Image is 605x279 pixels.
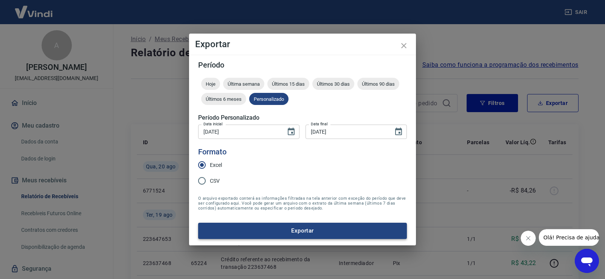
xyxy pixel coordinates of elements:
[267,81,309,87] span: Últimos 15 dias
[210,161,222,169] span: Excel
[521,231,536,246] iframe: Fechar mensagem
[201,81,220,87] span: Hoje
[311,121,328,127] label: Data final
[203,121,223,127] label: Data inicial
[210,177,220,185] span: CSV
[223,78,264,90] div: Última semana
[223,81,264,87] span: Última semana
[195,40,410,49] h4: Exportar
[198,223,407,239] button: Exportar
[312,81,354,87] span: Últimos 30 dias
[575,249,599,273] iframe: Botão para abrir a janela de mensagens
[198,125,281,139] input: DD/MM/YYYY
[198,196,407,211] span: O arquivo exportado conterá as informações filtradas na tela anterior com exceção do período que ...
[312,78,354,90] div: Últimos 30 dias
[198,146,226,157] legend: Formato
[249,93,289,105] div: Personalizado
[198,114,407,122] h5: Período Personalizado
[539,229,599,246] iframe: Mensagem da empresa
[201,96,246,102] span: Últimos 6 meses
[201,78,220,90] div: Hoje
[249,96,289,102] span: Personalizado
[395,37,413,55] button: close
[5,5,64,11] span: Olá! Precisa de ajuda?
[267,78,309,90] div: Últimos 15 dias
[201,93,246,105] div: Últimos 6 meses
[306,125,388,139] input: DD/MM/YYYY
[357,78,399,90] div: Últimos 90 dias
[198,61,407,69] h5: Período
[284,124,299,139] button: Choose date, selected date is 18 de ago de 2025
[357,81,399,87] span: Últimos 90 dias
[391,124,406,139] button: Choose date, selected date is 20 de ago de 2025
